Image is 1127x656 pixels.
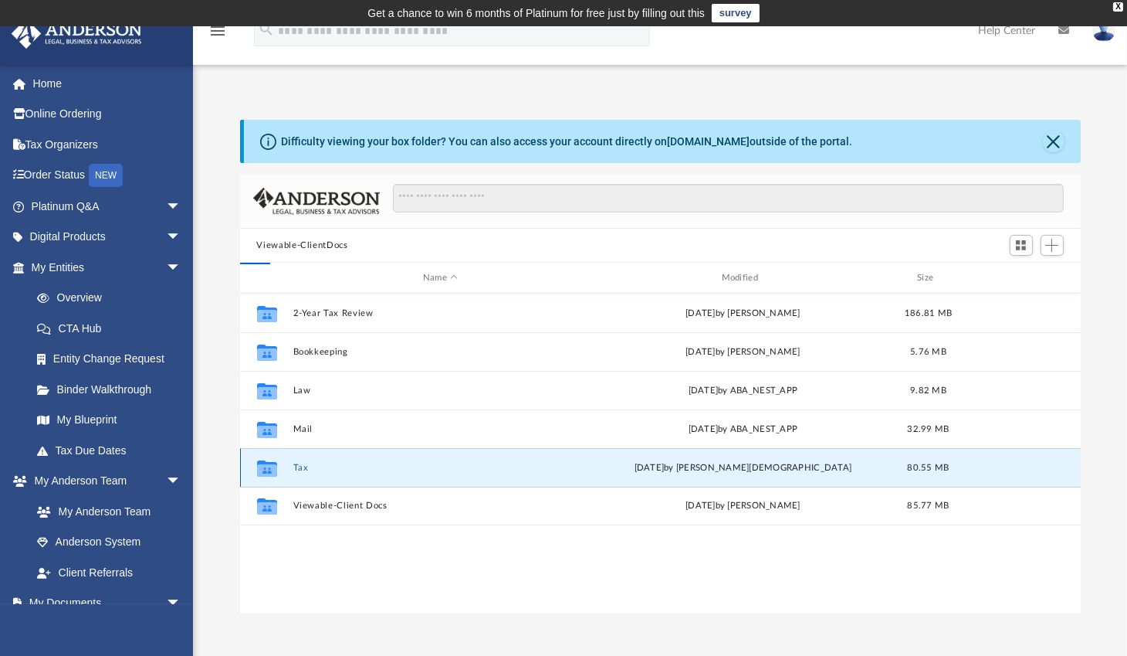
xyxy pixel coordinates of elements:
[910,386,946,395] span: 9.82 MB
[22,313,205,344] a: CTA Hub
[11,191,205,222] a: Platinum Q&Aarrow_drop_down
[22,374,205,405] a: Binder Walkthrough
[22,344,205,375] a: Entity Change Request
[293,386,588,396] button: Law
[256,239,347,253] button: Viewable-ClientDocs
[634,464,664,472] span: [DATE]
[11,466,197,497] a: My Anderson Teamarrow_drop_down
[166,466,197,498] span: arrow_drop_down
[246,271,285,285] div: id
[208,22,227,40] i: menu
[595,307,891,321] div: [DATE] by [PERSON_NAME]
[907,425,949,433] span: 32.99 MB
[7,19,147,49] img: Anderson Advisors Platinum Portal
[22,405,197,436] a: My Blueprint
[11,160,205,192] a: Order StatusNEW
[89,164,123,187] div: NEW
[11,129,205,160] a: Tax Organizers
[595,461,891,475] div: by [PERSON_NAME][DEMOGRAPHIC_DATA]
[11,252,205,283] a: My Entitiesarrow_drop_down
[208,29,227,40] a: menu
[22,557,197,588] a: Client Referrals
[1010,235,1033,257] button: Switch to Grid View
[712,4,760,22] a: survey
[910,348,946,356] span: 5.76 MB
[293,347,588,357] button: Bookkeeping
[293,501,588,511] button: Viewable-Client Docs
[11,99,205,130] a: Online Ordering
[1043,131,1064,152] button: Close
[258,21,275,38] i: search
[22,527,197,558] a: Anderson System
[595,499,891,513] div: [DATE] by [PERSON_NAME]
[293,308,588,318] button: 2-Year Tax Review
[1092,19,1115,42] img: User Pic
[166,588,197,620] span: arrow_drop_down
[22,496,189,527] a: My Anderson Team
[595,423,891,437] div: [DATE] by ABA_NEST_APP
[166,252,197,284] span: arrow_drop_down
[595,345,891,359] div: [DATE] by [PERSON_NAME]
[393,184,1063,213] input: Search files and folders
[22,435,205,466] a: Tax Due Dates
[293,424,588,434] button: Mail
[668,135,750,148] a: [DOMAIN_NAME]
[1113,2,1123,12] div: close
[292,271,587,285] div: Name
[1041,235,1064,257] button: Add
[11,222,205,253] a: Digital Productsarrow_drop_down
[595,384,891,398] div: [DATE] by ABA_NEST_APP
[293,463,588,473] button: Tax
[282,134,853,150] div: Difficulty viewing your box folder? You can also access your account directly on outside of the p...
[11,68,205,99] a: Home
[897,271,959,285] div: Size
[367,4,705,22] div: Get a chance to win 6 months of Platinum for free just by filling out this
[904,309,951,318] span: 186.81 MB
[11,588,197,619] a: My Documentsarrow_drop_down
[907,464,949,472] span: 80.55 MB
[166,222,197,253] span: arrow_drop_down
[966,271,1074,285] div: id
[594,271,890,285] div: Modified
[240,294,1081,614] div: grid
[166,191,197,223] span: arrow_drop_down
[907,501,949,510] span: 85.77 MB
[22,283,205,314] a: Overview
